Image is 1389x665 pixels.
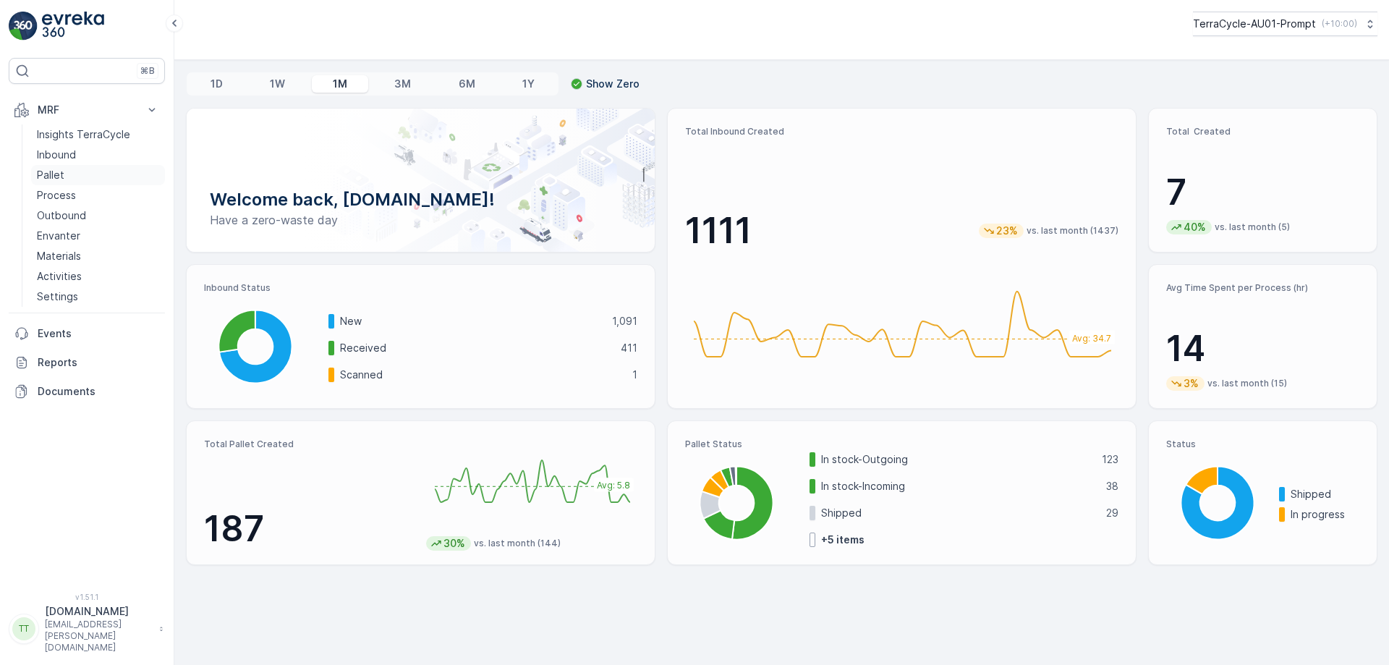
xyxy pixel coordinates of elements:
[1106,506,1118,520] p: 29
[586,77,640,91] p: Show Zero
[821,452,1092,467] p: In stock-Outgoing
[210,211,632,229] p: Have a zero-waste day
[685,126,1118,137] p: Total Inbound Created
[37,249,81,263] p: Materials
[685,209,752,253] p: 1111
[1166,327,1359,370] p: 14
[1291,507,1359,522] p: In progress
[821,479,1097,494] p: In stock-Incoming
[45,619,152,653] p: [EMAIL_ADDRESS][PERSON_NAME][DOMAIN_NAME]
[1102,452,1118,467] p: 123
[31,246,165,266] a: Materials
[45,604,152,619] p: [DOMAIN_NAME]
[37,127,130,142] p: Insights TerraCycle
[37,208,86,223] p: Outbound
[522,77,535,91] p: 1Y
[204,439,415,450] p: Total Pallet Created
[37,269,82,284] p: Activities
[995,224,1019,238] p: 23%
[1166,126,1359,137] p: Total Created
[340,341,611,355] p: Received
[442,536,467,551] p: 30%
[1166,171,1359,214] p: 7
[31,206,165,226] a: Outbound
[37,188,76,203] p: Process
[1182,220,1207,234] p: 40%
[37,229,80,243] p: Envanter
[612,314,637,329] p: 1,091
[37,168,64,182] p: Pallet
[1027,225,1118,237] p: vs. last month (1437)
[204,282,637,294] p: Inbound Status
[9,319,165,348] a: Events
[210,188,632,211] p: Welcome back, [DOMAIN_NAME]!
[9,593,165,601] span: v 1.51.1
[31,124,165,145] a: Insights TerraCycle
[38,355,159,370] p: Reports
[9,377,165,406] a: Documents
[1215,221,1290,233] p: vs. last month (5)
[38,384,159,399] p: Documents
[270,77,285,91] p: 1W
[38,326,159,341] p: Events
[1193,17,1316,31] p: TerraCycle-AU01-Prompt
[1166,282,1359,294] p: Avg Time Spent per Process (hr)
[9,604,165,653] button: TT[DOMAIN_NAME][EMAIL_ADDRESS][PERSON_NAME][DOMAIN_NAME]
[31,226,165,246] a: Envanter
[42,12,104,41] img: logo_light-DOdMpM7g.png
[31,145,165,165] a: Inbound
[821,533,865,547] p: + 5 items
[474,538,561,549] p: vs. last month (144)
[340,314,603,329] p: New
[821,506,1097,520] p: Shipped
[37,148,76,162] p: Inbound
[12,617,35,640] div: TT
[211,77,223,91] p: 1D
[394,77,411,91] p: 3M
[1291,487,1359,501] p: Shipped
[9,348,165,377] a: Reports
[31,287,165,307] a: Settings
[621,341,637,355] p: 411
[1106,479,1118,494] p: 38
[1322,18,1357,30] p: ( +10:00 )
[9,12,38,41] img: logo
[632,368,637,382] p: 1
[31,185,165,206] a: Process
[340,368,623,382] p: Scanned
[37,289,78,304] p: Settings
[459,77,475,91] p: 6M
[1193,12,1377,36] button: TerraCycle-AU01-Prompt(+10:00)
[31,165,165,185] a: Pallet
[204,507,415,551] p: 187
[333,77,347,91] p: 1M
[140,65,155,77] p: ⌘B
[31,266,165,287] a: Activities
[1207,378,1287,389] p: vs. last month (15)
[38,103,136,117] p: MRF
[1166,439,1359,450] p: Status
[685,439,1118,450] p: Pallet Status
[1182,376,1200,391] p: 3%
[9,96,165,124] button: MRF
